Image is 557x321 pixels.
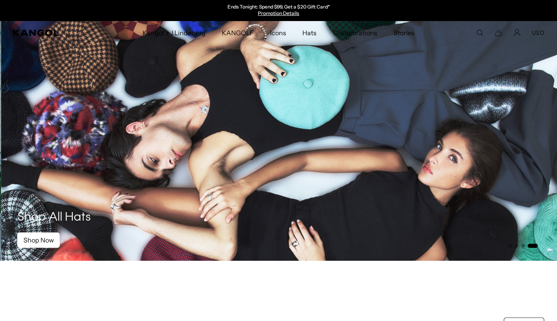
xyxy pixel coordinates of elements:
span: Kangol x J.Lindeberg [142,21,206,45]
ul: Select a slide to show [507,242,538,249]
span: Collaborations [333,21,377,45]
button: USD [532,29,544,36]
button: Go to slide 3 [521,244,525,248]
span: Hats [302,21,317,45]
button: Go to slide 4 [527,244,538,248]
button: Go to slide 2 [514,244,519,248]
h1: Shop All Hats [17,210,91,226]
span: Icons [270,21,286,45]
summary: Search here [476,29,483,36]
a: Kangol [13,30,94,36]
a: Shop Now [17,232,60,248]
a: Icons [262,21,294,45]
div: 1 of 2 [195,4,362,17]
a: Promotion Details [258,10,299,16]
a: Account [513,29,521,36]
slideshow-component: Announcement bar [195,4,362,17]
div: Announcement [195,4,362,17]
a: Stories [385,21,423,45]
a: KANGOLF [214,21,262,45]
p: Ends Tonight: Spend $99, Get a $20 Gift Card* [227,4,330,11]
button: Go to slide 1 [508,244,512,248]
a: Collaborations [325,21,385,45]
button: Cart [495,29,502,36]
a: Kangol x J.Lindeberg [134,21,214,45]
a: Hats [294,21,325,45]
span: Stories [393,21,415,45]
span: KANGOLF [222,21,254,45]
